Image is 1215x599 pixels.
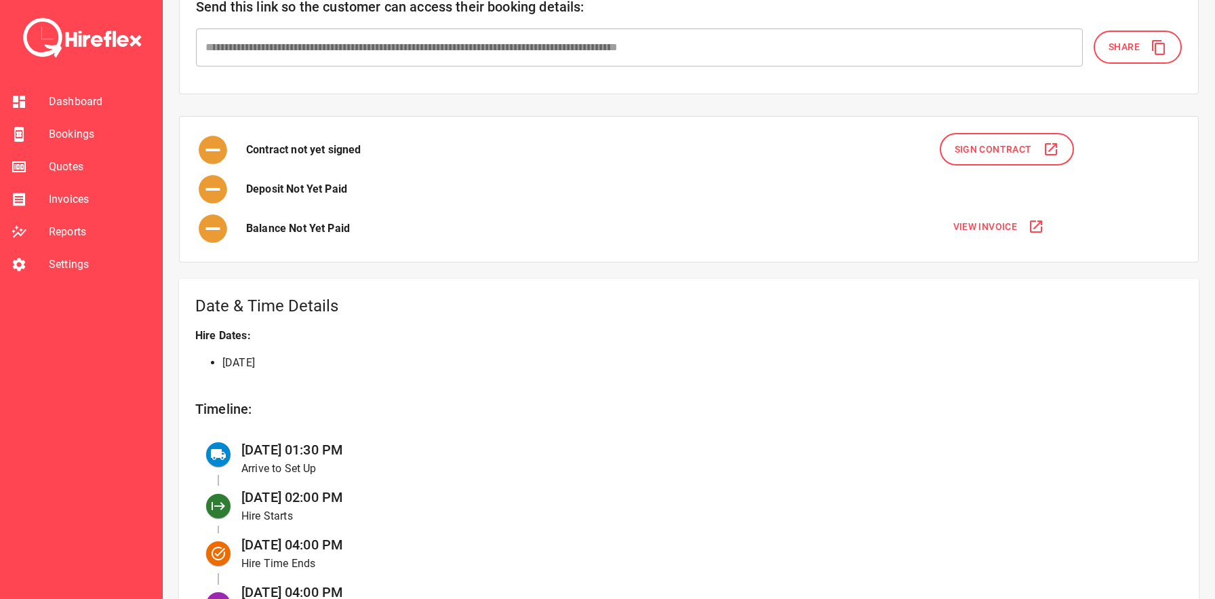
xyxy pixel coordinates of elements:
p: Hire Time Ends [241,556,1161,572]
li: [DATE] [222,355,1182,371]
span: [DATE] 02:00 PM [241,489,343,505]
span: Quotes [49,159,151,175]
h6: Timeline: [195,398,1182,420]
button: Sign Contract [940,133,1074,166]
button: View Invoice [940,212,1058,242]
span: [DATE] 04:00 PM [241,537,343,553]
span: Reports [49,224,151,240]
p: Balance Not Yet Paid [246,220,350,237]
span: Settings [49,256,151,273]
p: Hire Starts [241,508,1161,524]
p: Arrive to Set Up [241,461,1161,477]
p: Hire Dates: [195,328,1182,344]
span: [DATE] 01:30 PM [241,442,343,458]
h5: Date & Time Details [195,295,1182,317]
span: Share [1109,39,1140,56]
p: Deposit Not Yet Paid [246,181,347,197]
p: Contract not yet signed [246,142,361,158]
span: View Invoice [953,218,1018,235]
span: Sign Contract [955,141,1032,158]
button: Share [1094,31,1182,64]
span: Bookings [49,126,151,142]
span: Dashboard [49,94,151,110]
span: Invoices [49,191,151,208]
